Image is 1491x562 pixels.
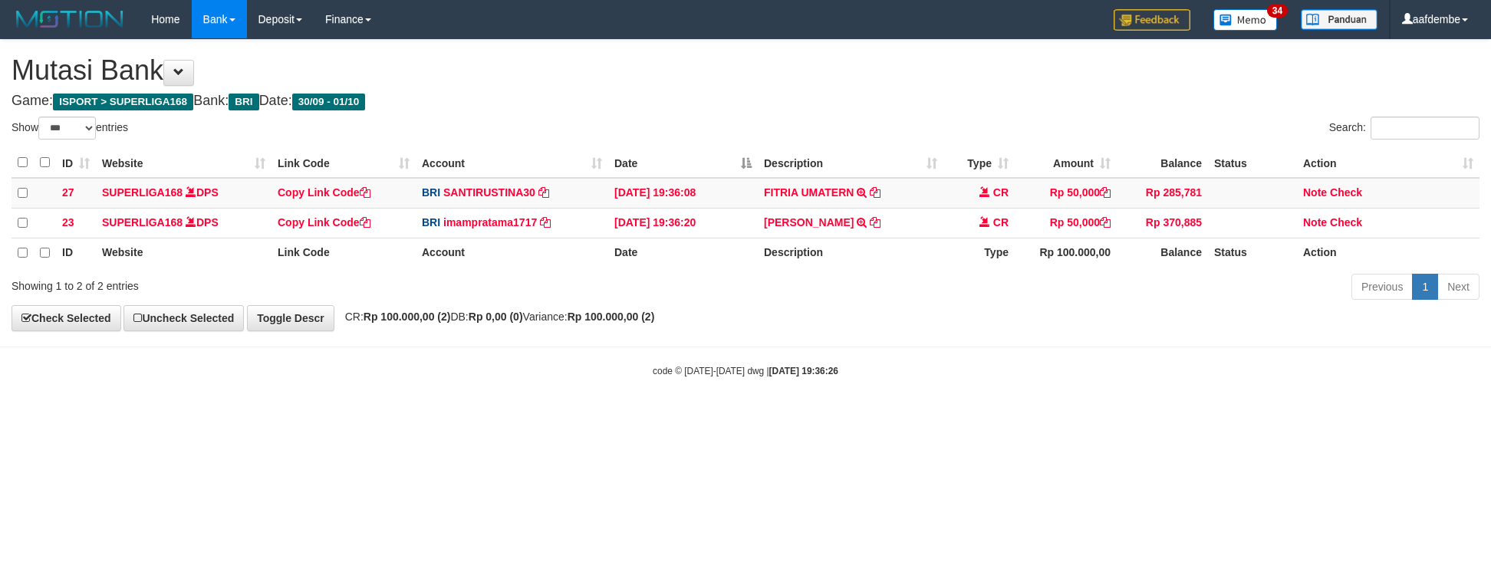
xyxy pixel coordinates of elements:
h1: Mutasi Bank [12,55,1479,86]
span: ISPORT > SUPERLIGA168 [53,94,193,110]
a: [PERSON_NAME] [764,216,854,228]
span: 23 [62,216,74,228]
a: Uncheck Selected [123,305,244,331]
th: Action [1297,238,1479,268]
a: SUPERLIGA168 [102,216,183,228]
label: Show entries [12,117,128,140]
a: Copy Link Code [278,216,370,228]
th: Account [416,238,608,268]
th: Description [758,238,943,268]
td: [DATE] 19:36:20 [608,208,758,238]
th: Status [1208,148,1297,178]
td: DPS [96,208,272,238]
th: Rp 100.000,00 [1015,238,1117,268]
div: Showing 1 to 2 of 2 entries [12,272,610,294]
a: Check [1330,216,1362,228]
td: DPS [96,178,272,209]
a: Copy Rp 50,000 to clipboard [1100,216,1111,228]
img: panduan.png [1301,9,1377,30]
th: ID: activate to sort column ascending [56,148,96,178]
th: Balance [1117,238,1208,268]
a: imampratama1717 [443,216,537,228]
img: Button%20Memo.svg [1213,9,1278,31]
strong: Rp 100.000,00 (2) [568,311,655,323]
strong: Rp 0,00 (0) [469,311,523,323]
a: SANTIRUSTINA30 [443,186,535,199]
span: CR [993,186,1009,199]
strong: [DATE] 19:36:26 [769,366,838,376]
input: Search: [1371,117,1479,140]
a: Previous [1351,274,1413,300]
td: Rp 50,000 [1015,208,1117,238]
img: MOTION_logo.png [12,8,128,31]
th: Link Code: activate to sort column ascending [272,148,416,178]
th: Date: activate to sort column descending [608,148,758,178]
a: 1 [1412,274,1438,300]
th: Website [96,238,272,268]
th: Link Code [272,238,416,268]
a: SUPERLIGA168 [102,186,183,199]
a: Copy Link Code [278,186,370,199]
a: Copy FITRIA UMATERN to clipboard [870,186,880,199]
th: Date [608,238,758,268]
th: Status [1208,238,1297,268]
th: ID [56,238,96,268]
th: Type [943,238,1015,268]
a: Copy SANTIRUSTINA30 to clipboard [538,186,549,199]
a: Copy NURALAM TAJUDD to clipboard [870,216,880,228]
a: Copy imampratama1717 to clipboard [540,216,551,228]
a: FITRIA UMATERN [764,186,854,199]
th: Type: activate to sort column ascending [943,148,1015,178]
th: Account: activate to sort column ascending [416,148,608,178]
a: Check [1330,186,1362,199]
small: code © [DATE]-[DATE] dwg | [653,366,838,376]
th: Website: activate to sort column ascending [96,148,272,178]
label: Search: [1329,117,1479,140]
a: Check Selected [12,305,121,331]
th: Amount: activate to sort column ascending [1015,148,1117,178]
select: Showentries [38,117,96,140]
a: Copy Rp 50,000 to clipboard [1100,186,1111,199]
td: [DATE] 19:36:08 [608,178,758,209]
a: Note [1303,186,1327,199]
th: Balance [1117,148,1208,178]
span: 27 [62,186,74,199]
span: 34 [1267,4,1288,18]
a: Toggle Descr [247,305,334,331]
span: BRI [422,216,440,228]
h4: Game: Bank: Date: [12,94,1479,109]
a: Next [1437,274,1479,300]
a: Note [1303,216,1327,228]
span: BRI [422,186,440,199]
span: CR: DB: Variance: [337,311,655,323]
span: BRI [229,94,258,110]
th: Action: activate to sort column ascending [1297,148,1479,178]
strong: Rp 100.000,00 (2) [364,311,451,323]
img: Feedback.jpg [1114,9,1190,31]
td: Rp 370,885 [1117,208,1208,238]
th: Description: activate to sort column ascending [758,148,943,178]
td: Rp 50,000 [1015,178,1117,209]
span: 30/09 - 01/10 [292,94,366,110]
td: Rp 285,781 [1117,178,1208,209]
span: CR [993,216,1009,228]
